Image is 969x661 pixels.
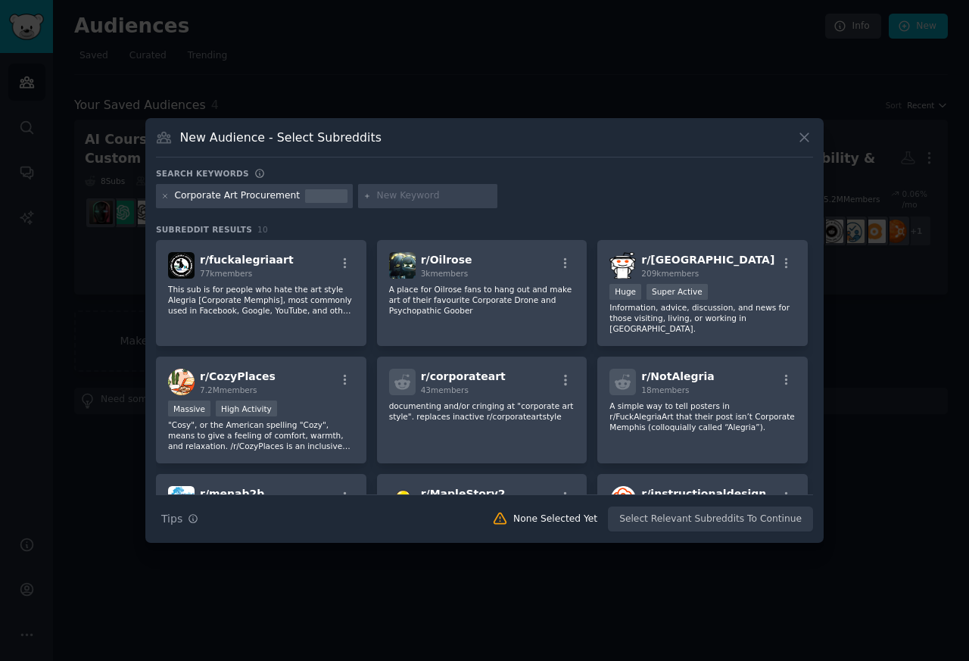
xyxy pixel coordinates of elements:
[200,370,276,382] span: r/ CozyPlaces
[389,486,416,513] img: MapleStory2
[421,370,506,382] span: r/ corporateart
[156,168,249,179] h3: Search keywords
[641,269,699,278] span: 209k members
[168,401,210,416] div: Massive
[168,419,354,451] p: "Cosy", or the American spelling "Cozy", means to give a feeling of comfort, warmth, and relaxati...
[168,369,195,395] img: CozyPlaces
[200,385,257,394] span: 7.2M members
[156,506,204,532] button: Tips
[641,254,774,266] span: r/ [GEOGRAPHIC_DATA]
[609,302,796,334] p: Information, advice, discussion, and news for those visiting, living, or working in [GEOGRAPHIC_D...
[421,254,472,266] span: r/ Oilrose
[421,269,469,278] span: 3k members
[200,254,294,266] span: r/ fuckalegriaart
[609,486,636,513] img: instructionaldesign
[389,252,416,279] img: Oilrose
[168,486,195,513] img: menab2b
[421,488,506,500] span: r/ MapleStory2
[389,401,575,422] p: documenting and/or cringing at "corporate art style". replaces inactive r/corporateartstyle
[200,269,252,278] span: 77k members
[421,385,469,394] span: 43 members
[168,284,354,316] p: This sub is for people who hate the art style Alegria [Corporate Memphis], most commonly used in ...
[641,488,766,500] span: r/ instructionaldesign
[647,284,708,300] div: Super Active
[257,225,268,234] span: 10
[180,129,382,145] h3: New Audience - Select Subreddits
[513,513,597,526] div: None Selected Yet
[377,189,492,203] input: New Keyword
[609,401,796,432] p: A simple way to tell posters in r/FuckAlegriaArt that their post isn’t Corporate Memphis (colloqu...
[175,189,301,203] div: Corporate Art Procurement
[161,511,182,527] span: Tips
[609,284,641,300] div: Huge
[168,252,195,279] img: fuckalegriaart
[609,252,636,279] img: UAE
[641,370,714,382] span: r/ NotAlegria
[156,224,252,235] span: Subreddit Results
[200,488,264,500] span: r/ menab2b
[216,401,277,416] div: High Activity
[389,284,575,316] p: A place for Oilrose fans to hang out and make art of their favourite Corporate Drone and Psychopa...
[641,385,689,394] span: 18 members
